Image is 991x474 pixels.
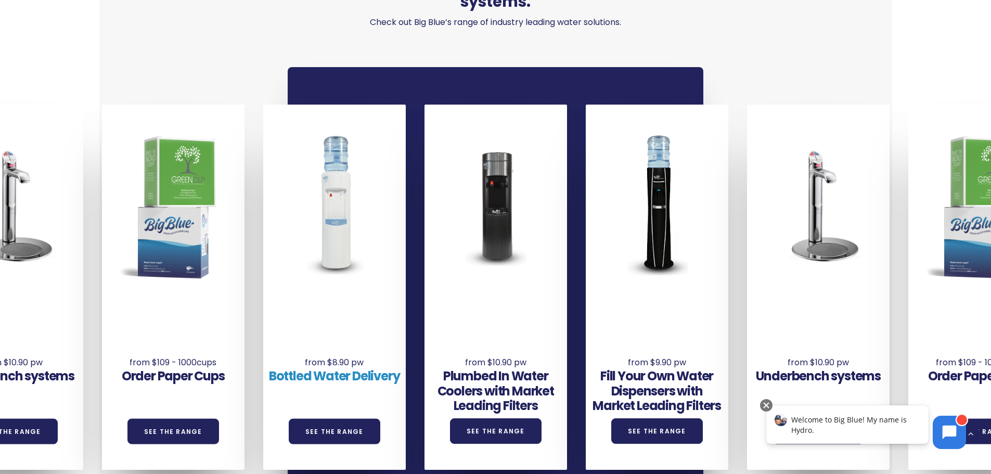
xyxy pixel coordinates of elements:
a: See the Range [611,418,703,444]
a: Fill Your Own Water Dispensers with Market Leading Filters [593,367,721,415]
iframe: Chatbot [755,397,976,459]
a: See the Range [289,418,380,444]
a: See the Range [127,418,219,444]
a: Bottled Water Delivery [269,367,400,385]
a: See the Range [450,418,542,444]
a: Plumbed In Water Coolers with Market Leading Filters [437,367,554,415]
a: Underbench systems [756,367,881,385]
a: Order Paper Cups [122,367,225,385]
p: Check out Big Blue’s range of industry leading water solutions. [288,15,703,30]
